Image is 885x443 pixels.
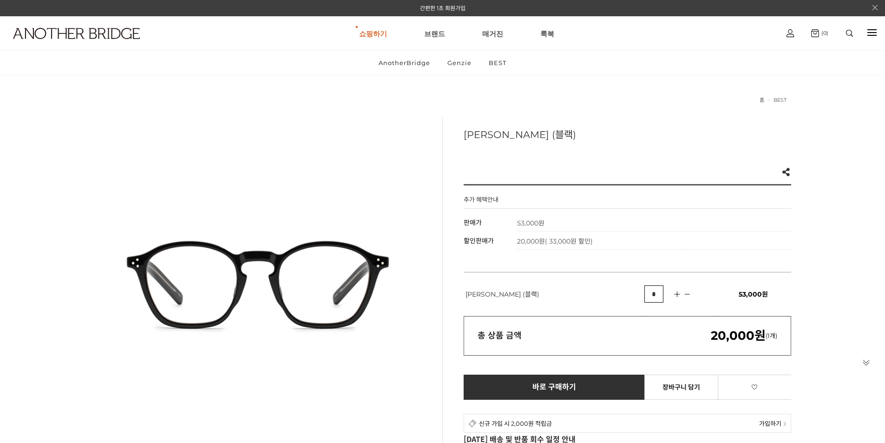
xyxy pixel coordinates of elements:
[464,218,482,227] span: 판매가
[439,51,479,75] a: Genzie
[711,332,777,339] span: (1개)
[469,419,477,427] img: detail_membership.png
[5,28,138,62] a: logo
[424,17,445,50] a: 브랜드
[759,419,781,428] span: 가입하기
[774,97,787,103] a: BEST
[464,414,791,433] a: 신규 가입 시 2,000원 적립금 가입하기
[711,328,766,343] em: 20,000원
[681,290,693,298] img: 수량감소
[532,383,577,391] span: 바로 구매하기
[517,237,593,245] span: 20,000원
[545,237,593,245] span: ( 33,000원 할인)
[464,127,791,141] h3: [PERSON_NAME] (블랙)
[760,97,764,103] a: 홈
[420,5,465,12] a: 간편한 1초 회원가입
[481,51,514,75] a: BEST
[517,219,544,227] strong: 53,000원
[846,30,853,37] img: search
[811,29,819,37] img: cart
[811,29,828,37] a: (0)
[371,51,438,75] a: AnotherBridge
[464,375,645,400] a: 바로 구매하기
[478,331,522,341] strong: 총 상품 금액
[479,419,552,428] span: 신규 가입 시 2,000원 적립금
[540,17,554,50] a: 룩북
[670,290,684,299] img: 수량증가
[464,195,498,208] h4: 추가 혜택안내
[359,17,387,50] a: 쇼핑하기
[13,28,140,39] img: logo
[644,375,718,400] a: 장바구니 담기
[819,30,828,36] span: (0)
[482,17,503,50] a: 매거진
[739,290,768,298] span: 53,000원
[787,29,794,37] img: cart
[783,422,786,426] img: npay_sp_more.png
[464,272,645,316] td: [PERSON_NAME] (블랙)
[464,237,494,245] span: 할인판매가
